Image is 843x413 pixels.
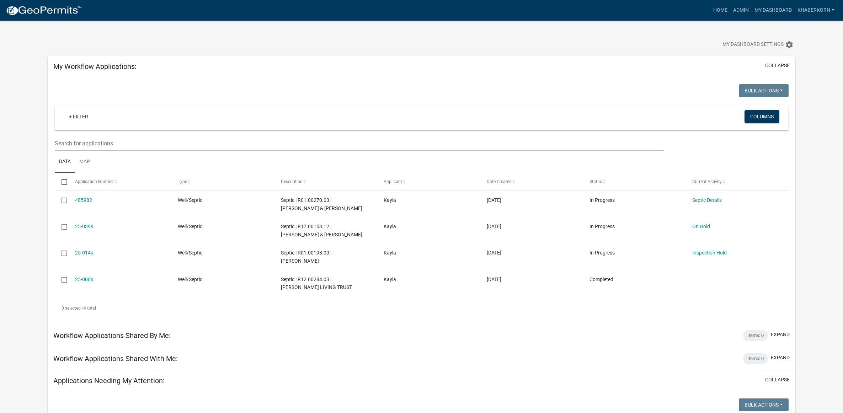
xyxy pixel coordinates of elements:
span: Septic | R01.00270.03 | MICHAL S & ALYSON D ALBERS [281,197,362,211]
span: 09/30/2025 [487,197,501,203]
h5: Workflow Applications Shared By Me: [53,331,171,340]
div: Items: 0 [743,330,768,341]
span: My Dashboard Settings [722,41,784,49]
button: collapse [765,376,790,383]
span: 05/01/2025 [487,277,501,282]
datatable-header-cell: Current Activity [685,173,788,190]
datatable-header-cell: Status [583,173,685,190]
h5: Applications Needing My Attention: [53,376,165,385]
span: Kayla [384,277,396,282]
span: Kayla [384,197,396,203]
span: Well/Septic [178,277,202,282]
span: In Progress [589,250,615,256]
button: My Dashboard Settingssettings [717,38,799,52]
span: Type [178,179,187,184]
span: Completed [589,277,613,282]
span: Status [589,179,602,184]
datatable-header-cell: Application Number [68,173,171,190]
a: 485982 [75,197,92,203]
a: My Dashboard [752,4,795,17]
a: On Hold [692,224,710,229]
div: Items: 0 [743,353,768,364]
span: Description [281,179,303,184]
a: Admin [730,4,752,17]
a: Home [710,4,730,17]
span: Septic | R01.00198.00 | LLOYD A BUDENSIEK [281,250,331,264]
button: expand [771,354,790,361]
span: Kayla [384,250,396,256]
span: In Progress [589,197,615,203]
div: 4 total [55,299,789,317]
input: Search for applications [55,136,665,151]
h5: Workflow Applications Shared With Me: [53,354,178,363]
a: 25-014s [75,250,93,256]
a: Septic Details [692,197,722,203]
span: Well/Septic [178,224,202,229]
span: In Progress [589,224,615,229]
button: expand [771,331,790,338]
button: Bulk Actions [739,398,789,411]
span: Kayla [384,224,396,229]
a: + Filter [63,110,94,123]
h5: My Workflow Applications: [53,62,137,71]
a: Inspection Hold [692,250,727,256]
div: collapse [48,77,796,324]
span: Well/Septic [178,197,202,203]
span: 0 selected / [62,306,84,311]
datatable-header-cell: Type [171,173,274,190]
datatable-header-cell: Description [274,173,377,190]
a: 25-008s [75,277,93,282]
button: collapse [765,62,790,69]
datatable-header-cell: Date Created [480,173,582,190]
datatable-header-cell: Select [55,173,68,190]
span: Septic | R12.00284.03 | DONDLINGER LIVING TRUST [281,277,352,290]
span: Date Created [487,179,512,184]
span: Current Activity [692,179,722,184]
span: Applicant [384,179,402,184]
span: Application Number [75,179,114,184]
button: Columns [745,110,779,123]
span: 08/08/2025 [487,224,501,229]
a: khaberkorn [795,4,837,17]
a: Data [55,151,75,173]
a: 25-039s [75,224,93,229]
span: 05/23/2025 [487,250,501,256]
datatable-header-cell: Applicant [377,173,480,190]
a: Map [75,151,94,173]
i: settings [785,41,794,49]
span: Well/Septic [178,250,202,256]
span: Septic | R17.00153.12 | RUSSELL & ASHLEY RILEY [281,224,362,237]
button: Bulk Actions [739,84,789,97]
